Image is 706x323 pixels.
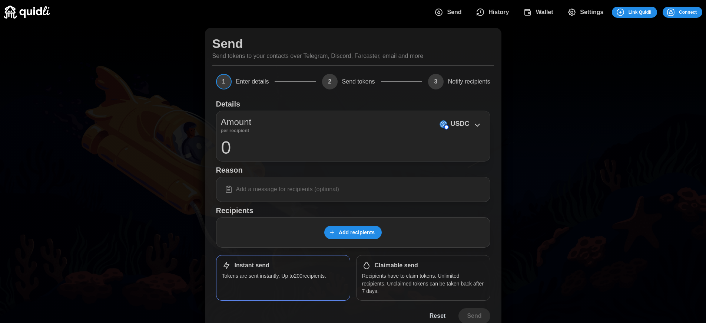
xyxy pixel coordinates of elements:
span: Send tokens [342,79,375,85]
span: 3 [428,74,444,89]
p: USDC [450,118,469,129]
p: Recipients have to claim tokens. Unlimited recipients. Unclaimed tokens can be taken back after 7... [362,272,484,295]
img: Quidli [4,6,50,19]
img: USDC (on Base) [440,120,447,128]
span: Add recipients [339,226,375,239]
p: Amount [221,115,252,129]
button: Connect [663,7,702,18]
input: 0 [221,138,485,157]
h1: Details [216,99,241,109]
span: Settings [580,5,603,20]
span: Connect [679,7,697,17]
button: Settings [562,4,612,20]
button: Link Quidli [612,7,657,18]
button: 1Enter details [216,74,269,89]
button: Send [429,4,470,20]
button: Add recipients [324,226,382,239]
h1: Reason [216,165,490,175]
button: 3Notify recipients [428,74,490,89]
button: 2Send tokens [322,74,375,89]
span: Enter details [236,79,269,85]
span: 1 [216,74,232,89]
p: Send tokens to your contacts over Telegram, Discord, Farcaster, email and more [212,52,424,61]
span: History [488,5,509,20]
button: History [470,4,518,20]
button: Wallet [517,4,561,20]
span: Wallet [536,5,553,20]
p: per recipient [221,129,252,133]
h1: Instant send [235,262,269,270]
span: 2 [322,74,338,89]
p: Tokens are sent instantly. Up to 200 recipients. [222,272,344,280]
h1: Recipients [216,206,490,215]
span: Link Quidli [629,7,652,17]
h1: Claimable send [375,262,418,270]
h1: Send [212,35,243,52]
input: Add a message for recipients (optional) [221,182,485,197]
span: Send [447,5,461,20]
span: Notify recipients [448,79,490,85]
